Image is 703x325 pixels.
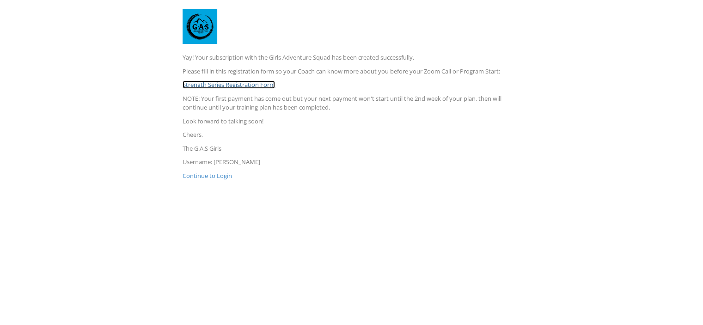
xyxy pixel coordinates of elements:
[183,80,275,89] a: Strength Series Registration Form
[183,172,232,180] a: Continue to Login
[183,94,520,112] p: NOTE: Your first payment has come out but your next payment won't start until the 2nd week of you...
[183,9,217,44] img: RGB-blackonblue.jpg
[183,53,520,62] p: Yay! Your subscription with the Girls Adventure Squad has been created successfully.
[183,117,520,126] p: Look forward to talking soon!
[183,158,520,167] p: Username: [PERSON_NAME]
[183,130,520,140] p: Cheers,
[183,67,520,76] p: Please fill in this registration form so your Coach can know more about you before your Zoom Call...
[183,144,520,153] p: The G.A.S Girls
